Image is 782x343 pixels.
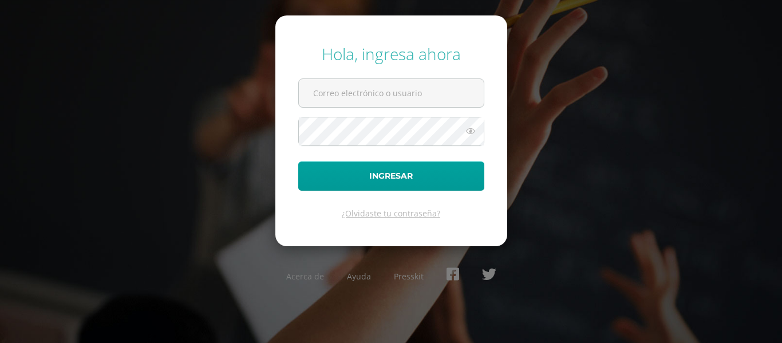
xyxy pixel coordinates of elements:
[342,208,440,219] a: ¿Olvidaste tu contraseña?
[298,161,484,191] button: Ingresar
[286,271,324,282] a: Acerca de
[299,79,484,107] input: Correo electrónico o usuario
[298,43,484,65] div: Hola, ingresa ahora
[394,271,424,282] a: Presskit
[347,271,371,282] a: Ayuda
